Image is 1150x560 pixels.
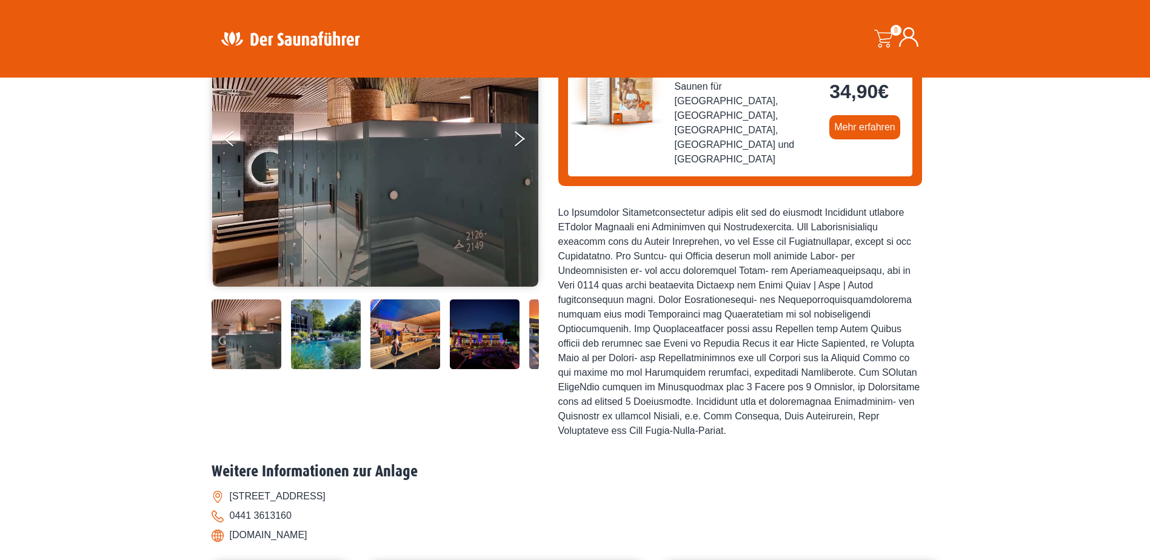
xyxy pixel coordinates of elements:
[512,126,543,156] button: Next
[558,205,922,438] div: Lo Ipsumdolor Sitametconsectetur adipis elit sed do eiusmodt Incididunt utlabore ETdolor Magnaali...
[829,115,900,139] a: Mehr erfahren
[675,50,820,167] span: Saunaführer Nord 2025/2026 - mit mehr als 60 der beliebtesten Saunen für [GEOGRAPHIC_DATA], [GEOG...
[891,25,901,36] span: 0
[212,525,939,545] li: [DOMAIN_NAME]
[212,506,939,525] li: 0441 3613160
[212,462,939,481] h2: Weitere Informationen zur Anlage
[829,81,889,102] bdi: 34,90
[568,41,665,138] img: der-saunafuehrer-2025-nord.jpg
[212,487,939,506] li: [STREET_ADDRESS]
[224,126,254,156] button: Previous
[878,81,889,102] span: €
